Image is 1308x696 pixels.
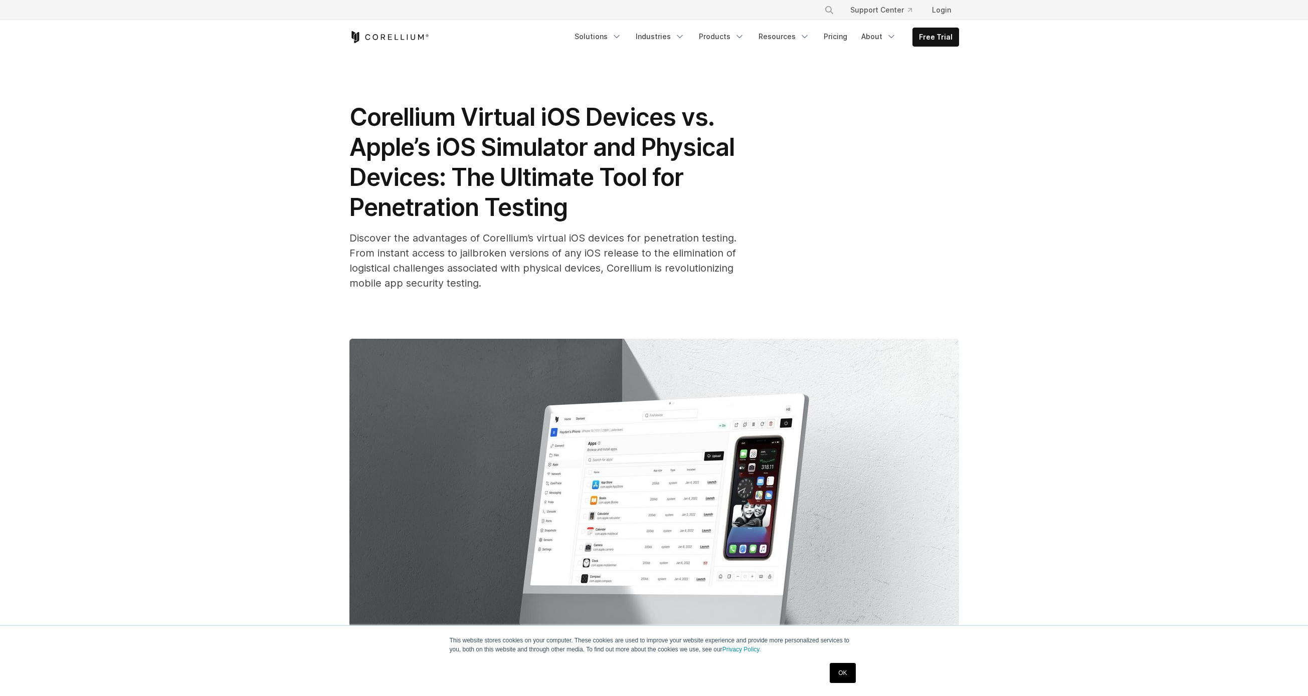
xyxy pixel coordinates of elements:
[349,232,736,289] span: Discover the advantages of Corellium’s virtual iOS devices for penetration testing. From instant ...
[830,663,855,683] a: OK
[812,1,959,19] div: Navigation Menu
[569,28,628,46] a: Solutions
[818,28,853,46] a: Pricing
[349,102,734,222] span: Corellium Virtual iOS Devices vs. Apple’s iOS Simulator and Physical Devices: The Ultimate Tool f...
[349,31,429,43] a: Corellium Home
[855,28,902,46] a: About
[722,646,761,653] a: Privacy Policy.
[569,28,959,47] div: Navigation Menu
[913,28,959,46] a: Free Trial
[842,1,920,19] a: Support Center
[450,636,859,654] p: This website stores cookies on your computer. These cookies are used to improve your website expe...
[924,1,959,19] a: Login
[753,28,816,46] a: Resources
[630,28,691,46] a: Industries
[693,28,751,46] a: Products
[820,1,838,19] button: Search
